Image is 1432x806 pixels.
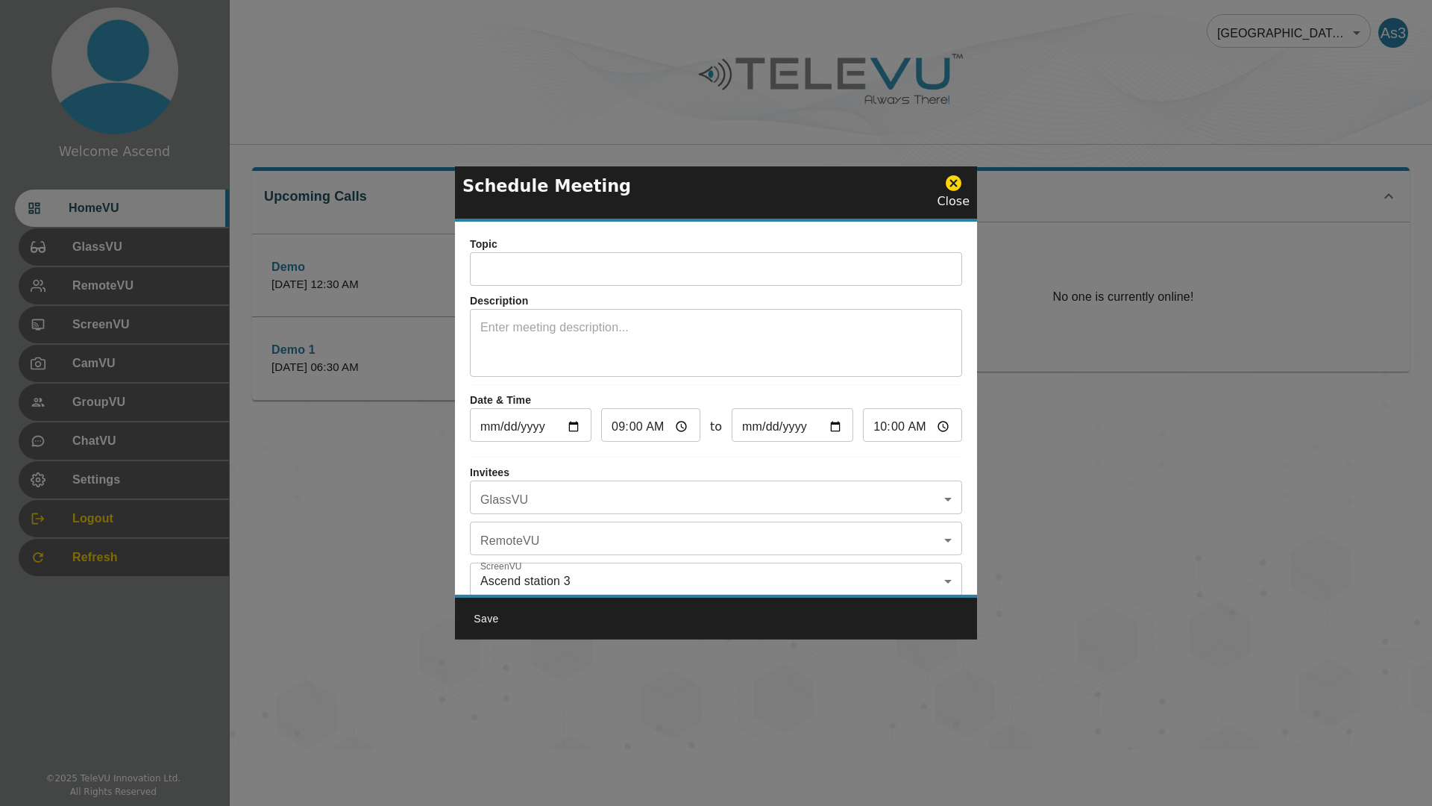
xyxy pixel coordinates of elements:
[470,237,962,252] p: Topic
[710,418,722,436] span: to
[462,174,631,199] p: Schedule Meeting
[470,566,962,596] div: Ascend station 3
[470,465,962,481] p: Invitees
[470,525,962,555] div: ​
[937,174,970,210] div: Close
[462,605,510,633] button: Save
[470,393,962,408] p: Date & Time
[470,293,962,309] p: Description
[470,484,962,514] div: ​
